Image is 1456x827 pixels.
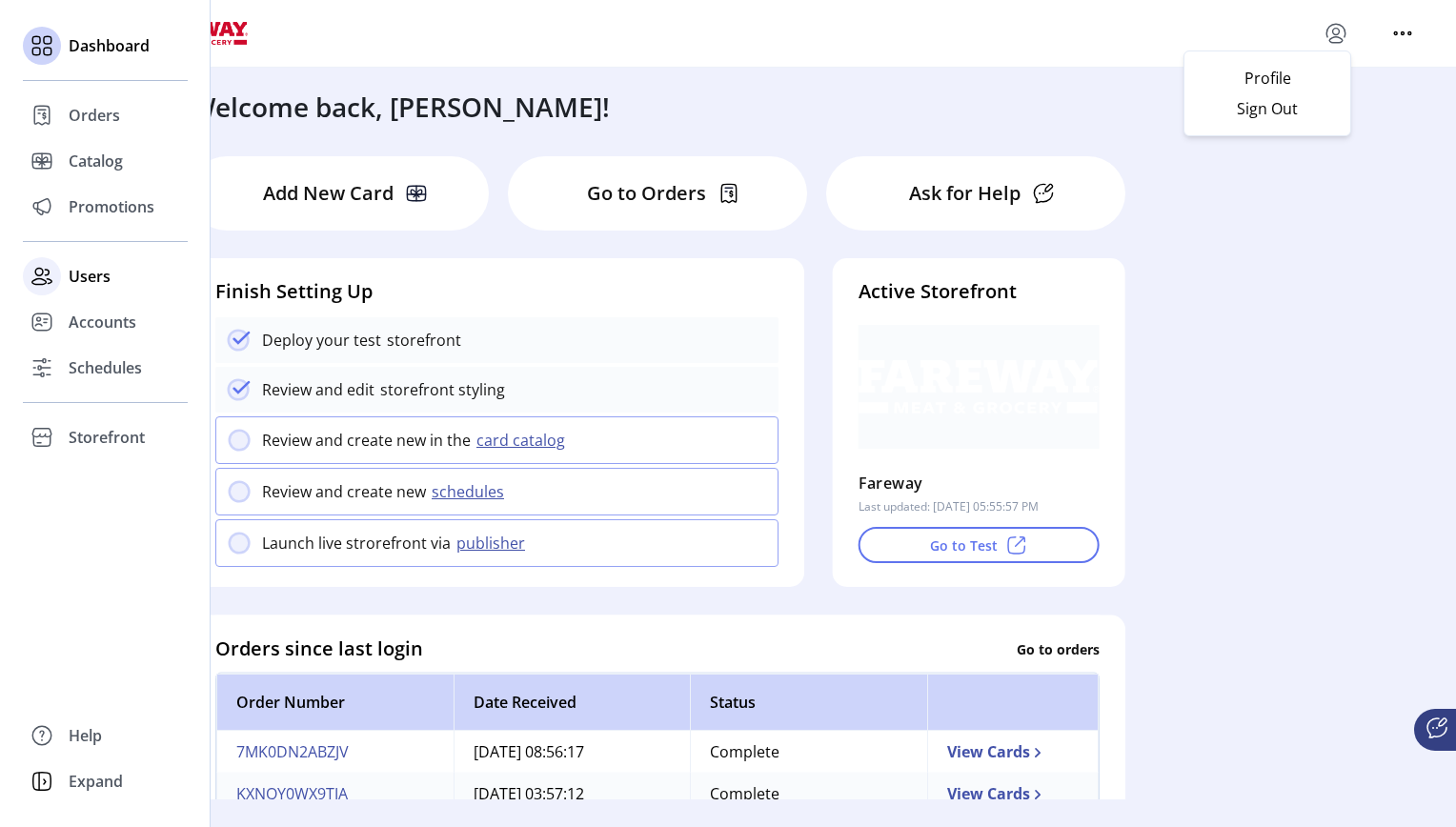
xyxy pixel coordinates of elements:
p: Review and create new [262,480,426,503]
p: Launch live strorefront via [262,532,451,555]
p: Review and create new in the [262,429,471,452]
span: Schedules [69,356,142,379]
h4: Orders since last login [215,635,423,663]
span: Dashboard [69,34,150,57]
button: publisher [451,532,536,555]
th: Order Number [216,674,454,731]
h3: Welcome back, [PERSON_NAME]! [191,87,610,127]
span: Accounts [69,311,136,333]
span: Orders [69,104,120,127]
p: Go to orders [1017,638,1100,658]
p: Review and edit [262,378,374,401]
span: Sign Out [1196,101,1339,116]
td: View Cards [927,731,1099,773]
span: Profile [1196,71,1339,86]
button: card catalog [471,429,576,452]
a: Profile [1184,63,1350,93]
td: Complete [690,731,927,773]
span: Catalog [69,150,123,172]
p: Fareway [859,468,923,498]
span: Users [69,265,111,288]
p: Ask for Help [909,179,1021,208]
td: KXNQY0WX9TJA [216,773,454,815]
span: Storefront [69,426,145,449]
p: storefront [381,329,461,352]
p: Add New Card [263,179,394,208]
button: schedules [426,480,516,503]
span: Promotions [69,195,154,218]
th: Status [690,674,927,731]
h4: Active Storefront [859,277,1100,306]
td: [DATE] 03:57:12 [454,773,691,815]
h4: Finish Setting Up [215,277,779,306]
p: Last updated: [DATE] 05:55:57 PM [859,498,1039,515]
span: Expand [69,770,123,793]
p: Go to Orders [587,179,706,208]
th: Date Received [454,674,691,731]
td: Complete [690,773,927,815]
span: Help [69,724,102,747]
td: [DATE] 08:56:17 [454,731,691,773]
li: Sign Out [1184,93,1350,124]
p: Deploy your test [262,329,381,352]
button: menu [1321,18,1351,49]
td: 7MK0DN2ABZJV [216,731,454,773]
button: Go to Test [859,527,1100,563]
button: menu [1387,18,1418,49]
p: storefront styling [374,378,505,401]
td: View Cards [927,773,1099,815]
